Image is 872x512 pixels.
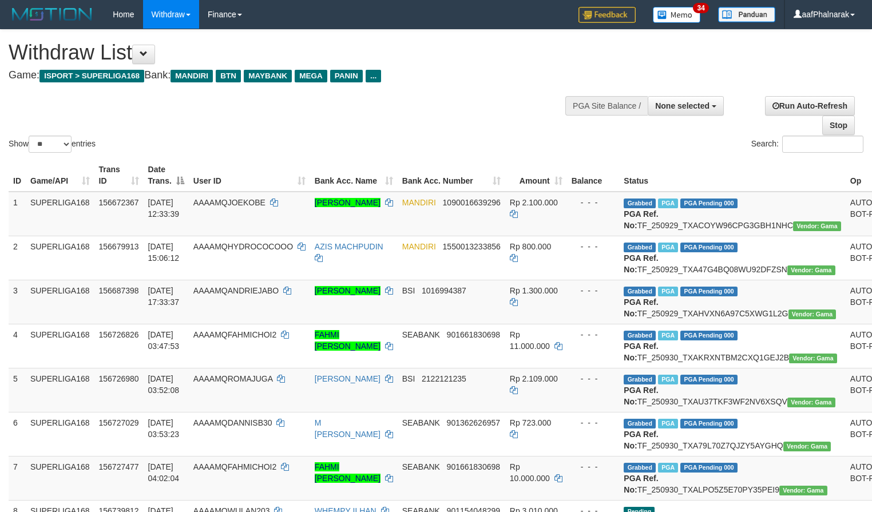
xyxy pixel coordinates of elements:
[330,70,363,82] span: PANIN
[624,331,656,340] span: Grabbed
[398,159,505,192] th: Bank Acc. Number: activate to sort column ascending
[99,462,139,471] span: 156727477
[624,419,656,428] span: Grabbed
[39,70,144,82] span: ISPORT > SUPERLIGA168
[653,7,701,23] img: Button%20Memo.svg
[658,375,678,384] span: Marked by aafromsomean
[26,324,94,368] td: SUPERLIGA168
[99,418,139,427] span: 156727029
[510,374,558,383] span: Rp 2.109.000
[680,463,738,473] span: PGA Pending
[788,309,837,319] span: Vendor URL: https://trx31.1velocity.biz
[624,199,656,208] span: Grabbed
[624,375,656,384] span: Grabbed
[572,241,615,252] div: - - -
[244,70,292,82] span: MAYBANK
[9,456,26,500] td: 7
[9,41,570,64] h1: Withdraw List
[144,159,189,192] th: Date Trans.: activate to sort column descending
[315,330,380,351] a: FAHMI [PERSON_NAME]
[624,386,658,406] b: PGA Ref. No:
[9,280,26,324] td: 3
[26,192,94,236] td: SUPERLIGA168
[9,192,26,236] td: 1
[193,374,272,383] span: AAAAMQROMAJUGA
[619,412,845,456] td: TF_250930_TXA79L70Z7QJZY5AYGHQ
[99,242,139,251] span: 156679913
[510,198,558,207] span: Rp 2.100.000
[29,136,72,153] select: Showentries
[680,375,738,384] span: PGA Pending
[658,199,678,208] span: Marked by aafsengchandara
[619,324,845,368] td: TF_250930_TXAKRXNTBM2CXQ1GEJ2B
[789,354,837,363] span: Vendor URL: https://trx31.1velocity.biz
[193,286,279,295] span: AAAAMQANDRIEJABO
[822,116,855,135] a: Stop
[787,398,835,407] span: Vendor URL: https://trx31.1velocity.biz
[171,70,213,82] span: MANDIRI
[9,368,26,412] td: 5
[765,96,855,116] a: Run Auto-Refresh
[402,286,415,295] span: BSI
[94,159,144,192] th: Trans ID: activate to sort column ascending
[148,286,180,307] span: [DATE] 17:33:37
[447,462,500,471] span: Copy 901661830698 to clipboard
[624,243,656,252] span: Grabbed
[193,330,276,339] span: AAAAMQFAHMICHOI2
[402,242,436,251] span: MANDIRI
[447,330,500,339] span: Copy 901661830698 to clipboard
[189,159,310,192] th: User ID: activate to sort column ascending
[680,419,738,428] span: PGA Pending
[26,368,94,412] td: SUPERLIGA168
[193,198,265,207] span: AAAAMQJOEKOBE
[193,462,276,471] span: AAAAMQFAHMICHOI2
[624,474,658,494] b: PGA Ref. No:
[148,462,180,483] span: [DATE] 04:02:04
[578,7,636,23] img: Feedback.jpg
[9,136,96,153] label: Show entries
[366,70,381,82] span: ...
[751,136,863,153] label: Search:
[99,374,139,383] span: 156726980
[148,330,180,351] span: [DATE] 03:47:53
[26,280,94,324] td: SUPERLIGA168
[310,159,398,192] th: Bank Acc. Name: activate to sort column ascending
[505,159,567,192] th: Amount: activate to sort column ascending
[624,430,658,450] b: PGA Ref. No:
[680,199,738,208] span: PGA Pending
[447,418,500,427] span: Copy 901362626957 to clipboard
[148,418,180,439] span: [DATE] 03:53:23
[658,419,678,428] span: Marked by aafandaneth
[148,374,180,395] span: [DATE] 03:52:08
[783,442,831,451] span: Vendor URL: https://trx31.1velocity.biz
[99,286,139,295] span: 156687398
[315,374,380,383] a: [PERSON_NAME]
[26,159,94,192] th: Game/API: activate to sort column ascending
[658,287,678,296] span: Marked by aafsoycanthlai
[658,331,678,340] span: Marked by aafandaneth
[619,280,845,324] td: TF_250929_TXAHVXN6A97C5XWG1L2G
[443,242,501,251] span: Copy 1550013233856 to clipboard
[572,285,615,296] div: - - -
[655,101,710,110] span: None selected
[9,6,96,23] img: MOTION_logo.png
[793,221,841,231] span: Vendor URL: https://trx31.1velocity.biz
[619,368,845,412] td: TF_250930_TXAU37TKF3WF2NV6XSQV
[99,330,139,339] span: 156726826
[193,418,272,427] span: AAAAMQDANNISB30
[402,198,436,207] span: MANDIRI
[315,462,380,483] a: FAHMI [PERSON_NAME]
[9,324,26,368] td: 4
[567,159,620,192] th: Balance
[26,236,94,280] td: SUPERLIGA168
[572,417,615,428] div: - - -
[315,242,383,251] a: AZIS MACHPUDIN
[443,198,501,207] span: Copy 1090016639296 to clipboard
[619,456,845,500] td: TF_250930_TXALPO5Z5E70PY35PEI9
[26,412,94,456] td: SUPERLIGA168
[148,198,180,219] span: [DATE] 12:33:39
[624,253,658,274] b: PGA Ref. No:
[510,462,550,483] span: Rp 10.000.000
[422,286,466,295] span: Copy 1016994387 to clipboard
[148,242,180,263] span: [DATE] 15:06:12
